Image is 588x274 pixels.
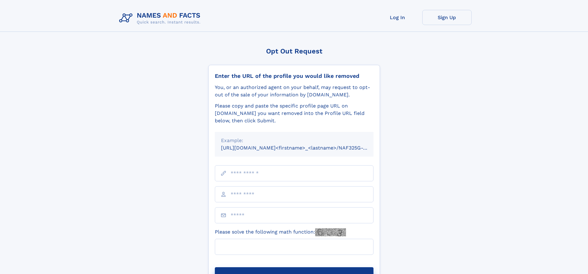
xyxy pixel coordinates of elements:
[117,10,206,27] img: Logo Names and Facts
[208,47,380,55] div: Opt Out Request
[221,145,385,151] small: [URL][DOMAIN_NAME]<firstname>_<lastname>/NAF325G-xxxxxxxx
[215,73,373,79] div: Enter the URL of the profile you would like removed
[221,137,367,144] div: Example:
[215,84,373,99] div: You, or an authorized agent on your behalf, may request to opt-out of the sale of your informatio...
[215,102,373,124] div: Please copy and paste the specific profile page URL on [DOMAIN_NAME] you want removed into the Pr...
[422,10,472,25] a: Sign Up
[373,10,422,25] a: Log In
[215,228,346,236] label: Please solve the following math function:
